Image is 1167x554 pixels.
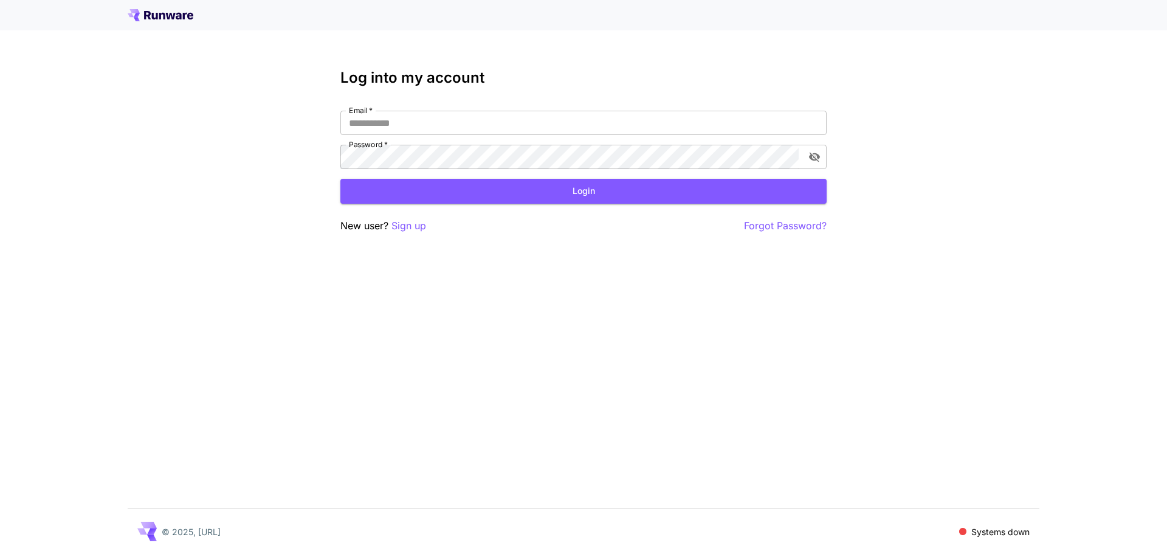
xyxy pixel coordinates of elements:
p: © 2025, [URL] [162,525,221,538]
button: Login [340,179,827,204]
p: Systems down [971,525,1030,538]
p: New user? [340,218,426,234]
h3: Log into my account [340,69,827,86]
button: Forgot Password? [744,218,827,234]
button: toggle password visibility [804,146,825,168]
label: Password [349,139,388,150]
button: Sign up [391,218,426,234]
label: Email [349,105,373,116]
